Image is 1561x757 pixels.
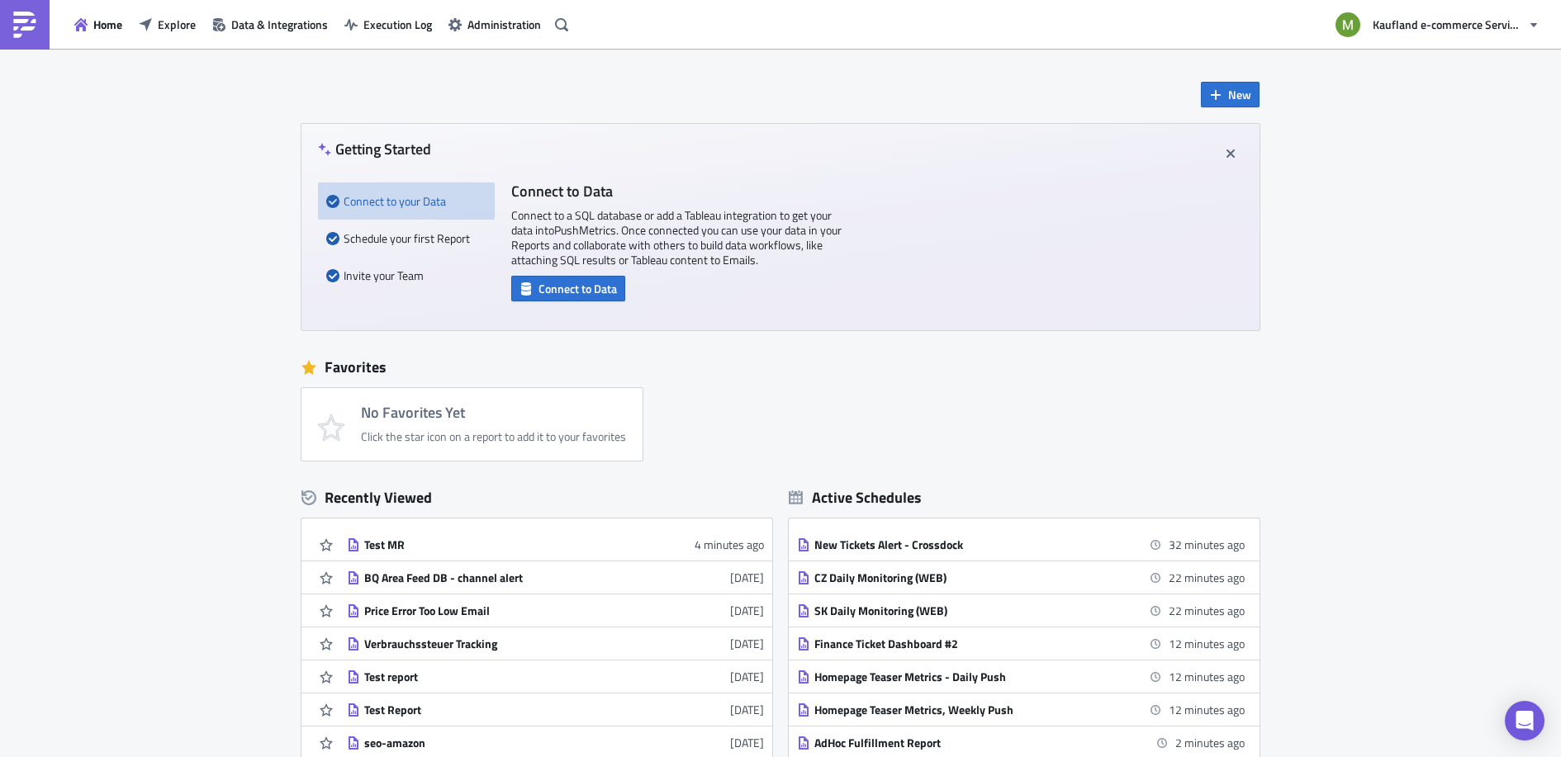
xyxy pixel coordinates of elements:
[231,16,328,33] span: Data & Integrations
[326,257,486,294] div: Invite your Team
[797,528,1245,561] a: New Tickets Alert - Crossdock32 minutes ago
[301,485,772,510] div: Recently Viewed
[797,693,1245,726] a: Homepage Teaser Metrics, Weekly Push12 minutes ago
[364,570,653,585] div: BQ Area Feed DB - channel alert
[797,561,1245,594] a: CZ Daily Monitoring (WEB)22 minutes ago
[364,736,653,750] div: seo-amazon
[511,276,625,301] button: Connect to Data
[364,603,653,618] div: Price Error Too Low Email
[440,12,549,37] button: Administration
[364,537,653,552] div: Test MR
[730,734,764,751] time: 2025-09-24T08:03:00Z
[1326,7,1549,43] button: Kaufland e-commerce Services GmbH & Co. KG
[789,488,922,507] div: Active Schedules
[364,669,653,684] div: Test report
[730,569,764,586] time: 2025-09-30T10:58:43Z
[326,220,486,257] div: Schedule your first Report
[814,703,1103,717] div: Homepage Teaser Metrics, Weekly Push
[797,627,1245,660] a: Finance Ticket Dashboard #212 minutes ago
[695,536,764,553] time: 2025-10-09T10:24:31Z
[364,636,653,651] div: Verbrauchssteuer Tracking
[1373,16,1521,33] span: Kaufland e-commerce Services GmbH & Co. KG
[130,12,204,37] button: Explore
[347,561,764,594] a: BQ Area Feed DB - channel alert[DATE]
[1169,569,1245,586] time: 2025-10-09 12:50
[814,537,1103,552] div: New Tickets Alert - Crossdock
[814,636,1103,651] div: Finance Ticket Dashboard #2
[347,627,764,660] a: Verbrauchssteuer Tracking[DATE]
[1175,734,1245,751] time: 2025-10-09 13:10
[1505,701,1544,740] div: Open Intercom Messenger
[797,594,1245,627] a: SK Daily Monitoring (WEB)22 minutes ago
[539,280,617,297] span: Connect to Data
[511,208,842,267] p: Connect to a SQL database or add a Tableau integration to get your data into PushMetrics . Once c...
[347,594,764,627] a: Price Error Too Low Email[DATE]
[730,668,764,685] time: 2025-09-24T08:05:52Z
[361,429,626,444] div: Click the star icon on a report to add it to your favorites
[204,12,336,37] button: Data & Integrations
[1169,536,1245,553] time: 2025-10-09 12:40
[1169,701,1245,718] time: 2025-10-09 13:00
[301,355,1260,380] div: Favorites
[1334,11,1362,39] img: Avatar
[1228,86,1251,103] span: New
[814,570,1103,585] div: CZ Daily Monitoring (WEB)
[730,602,764,619] time: 2025-09-24T10:18:01Z
[730,635,764,652] time: 2025-09-24T08:59:14Z
[361,405,626,421] h4: No Favorites Yet
[814,603,1103,618] div: SK Daily Monitoring (WEB)
[364,703,653,717] div: Test Report
[511,182,842,200] h4: Connect to Data
[158,16,196,33] span: Explore
[318,140,431,158] h4: Getting Started
[814,669,1103,684] div: Homepage Teaser Metrics - Daily Push
[1169,635,1245,652] time: 2025-10-09 13:00
[326,182,486,220] div: Connect to your Data
[814,736,1103,750] div: AdHoc Fulfillment Report
[336,12,440,37] button: Execution Log
[93,16,122,33] span: Home
[1169,602,1245,619] time: 2025-10-09 12:50
[730,701,764,718] time: 2025-09-24T08:05:02Z
[1201,82,1260,107] button: New
[363,16,432,33] span: Execution Log
[347,528,764,561] a: Test MR4 minutes ago
[347,660,764,693] a: Test report[DATE]
[467,16,541,33] span: Administration
[1169,668,1245,685] time: 2025-10-09 13:00
[347,693,764,726] a: Test Report[DATE]
[797,660,1245,693] a: Homepage Teaser Metrics - Daily Push12 minutes ago
[511,278,625,296] a: Connect to Data
[66,12,130,37] button: Home
[12,12,38,38] img: PushMetrics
